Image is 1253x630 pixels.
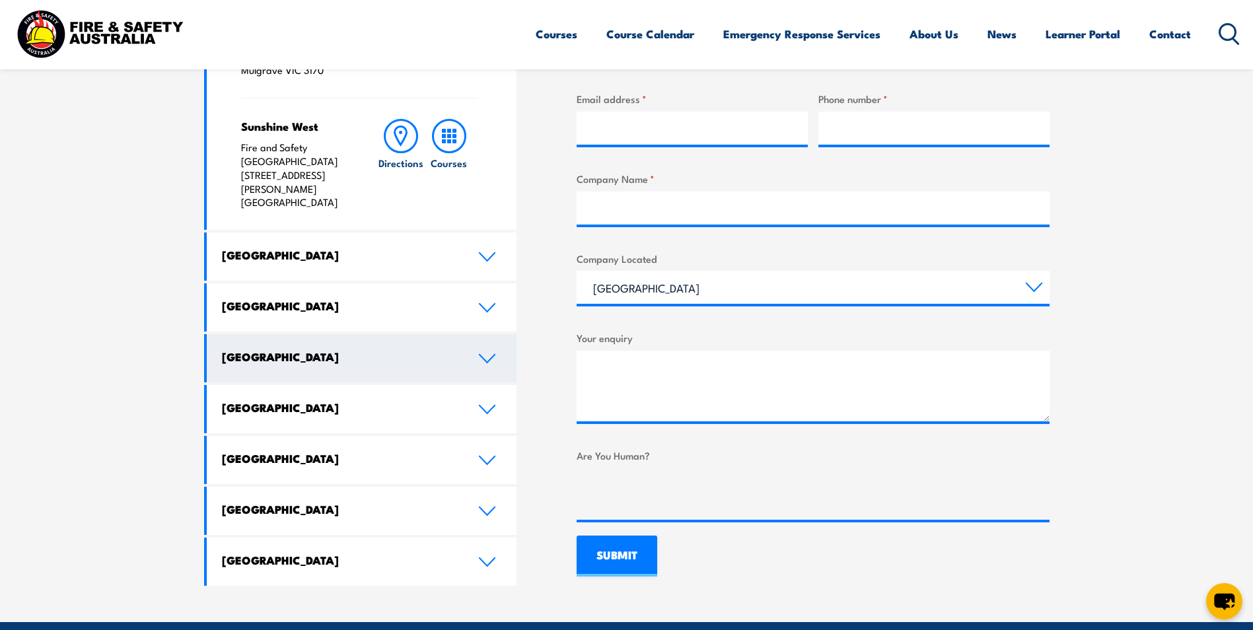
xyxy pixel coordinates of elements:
a: Emergency Response Services [723,17,880,52]
h4: [GEOGRAPHIC_DATA] [222,349,458,364]
h4: [GEOGRAPHIC_DATA] [222,298,458,313]
h4: [GEOGRAPHIC_DATA] [222,553,458,567]
iframe: reCAPTCHA [577,468,777,520]
h4: Sunshine West [241,119,351,133]
a: [GEOGRAPHIC_DATA] [207,487,517,535]
a: Courses [536,17,577,52]
a: Directions [377,119,425,209]
label: Email address [577,91,808,106]
h4: [GEOGRAPHIC_DATA] [222,451,458,466]
h4: [GEOGRAPHIC_DATA] [222,502,458,516]
a: [GEOGRAPHIC_DATA] [207,538,517,586]
a: Contact [1149,17,1191,52]
input: SUBMIT [577,536,657,577]
a: [GEOGRAPHIC_DATA] [207,232,517,281]
label: Are You Human? [577,448,1050,463]
h4: [GEOGRAPHIC_DATA] [222,400,458,415]
a: Learner Portal [1046,17,1120,52]
a: [GEOGRAPHIC_DATA] [207,283,517,332]
a: [GEOGRAPHIC_DATA] [207,385,517,433]
a: [GEOGRAPHIC_DATA] [207,436,517,484]
h4: [GEOGRAPHIC_DATA] [222,248,458,262]
a: News [987,17,1017,52]
label: Company Located [577,251,1050,266]
a: About Us [910,17,958,52]
a: Courses [425,119,473,209]
label: Company Name [577,171,1050,186]
h6: Directions [378,156,423,170]
label: Your enquiry [577,330,1050,345]
p: Fire and Safety [GEOGRAPHIC_DATA] [STREET_ADDRESS][PERSON_NAME] [GEOGRAPHIC_DATA] [241,141,351,209]
label: Phone number [818,91,1050,106]
a: Course Calendar [606,17,694,52]
h6: Courses [431,156,467,170]
button: chat-button [1206,583,1242,619]
a: [GEOGRAPHIC_DATA] [207,334,517,382]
